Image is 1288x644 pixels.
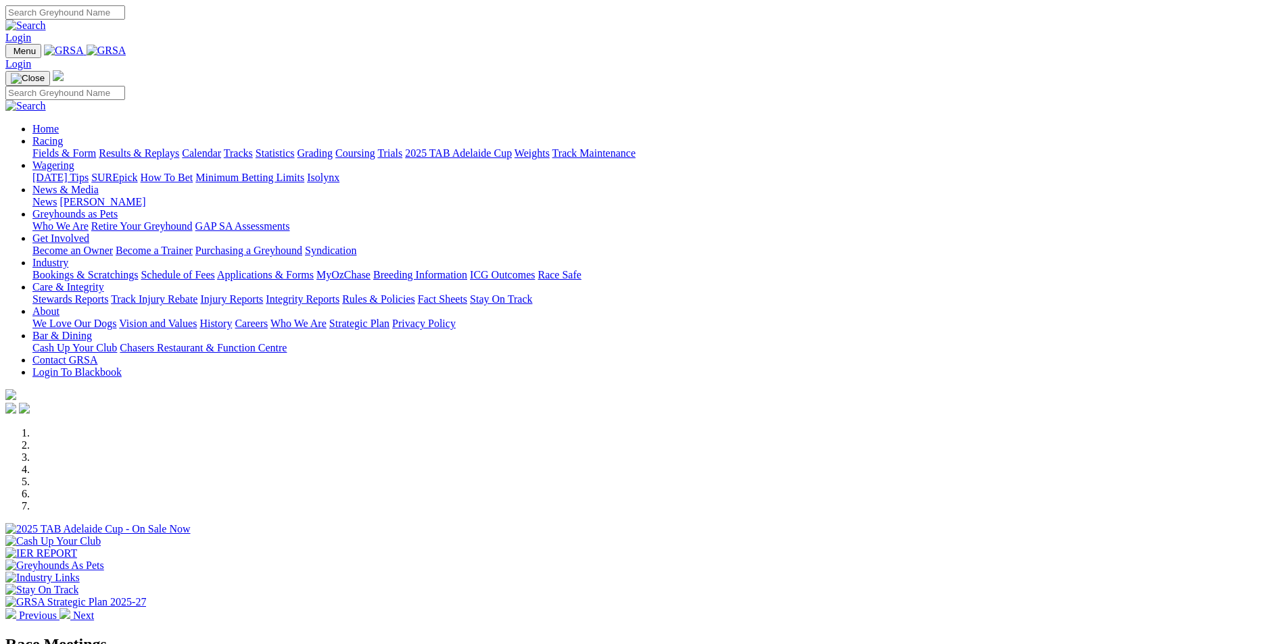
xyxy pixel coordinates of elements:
[335,147,375,159] a: Coursing
[32,293,1283,305] div: Care & Integrity
[11,73,45,84] img: Close
[470,293,532,305] a: Stay On Track
[329,318,389,329] a: Strategic Plan
[217,269,314,280] a: Applications & Forms
[32,123,59,134] a: Home
[32,318,1283,330] div: About
[32,366,122,378] a: Login To Blackbook
[32,318,116,329] a: We Love Our Dogs
[32,354,97,366] a: Contact GRSA
[111,293,197,305] a: Track Injury Rebate
[32,342,1283,354] div: Bar & Dining
[32,184,99,195] a: News & Media
[32,220,89,232] a: Who We Are
[5,584,78,596] img: Stay On Track
[32,147,96,159] a: Fields & Form
[32,281,104,293] a: Care & Integrity
[141,269,214,280] a: Schedule of Fees
[470,269,535,280] a: ICG Outcomes
[515,147,550,159] a: Weights
[44,45,84,57] img: GRSA
[32,196,57,207] a: News
[32,147,1283,159] div: Racing
[199,318,232,329] a: History
[19,403,30,414] img: twitter.svg
[116,245,193,256] a: Become a Trainer
[32,208,118,220] a: Greyhounds as Pets
[5,100,46,112] img: Search
[195,172,304,183] a: Minimum Betting Limits
[5,523,191,535] img: 2025 TAB Adelaide Cup - On Sale Now
[5,608,16,619] img: chevron-left-pager-white.svg
[195,220,290,232] a: GAP SA Assessments
[141,172,193,183] a: How To Bet
[377,147,402,159] a: Trials
[5,610,59,621] a: Previous
[91,220,193,232] a: Retire Your Greyhound
[195,245,302,256] a: Purchasing a Greyhound
[32,257,68,268] a: Industry
[32,232,89,244] a: Get Involved
[32,135,63,147] a: Racing
[5,44,41,58] button: Toggle navigation
[200,293,263,305] a: Injury Reports
[182,147,221,159] a: Calendar
[5,58,31,70] a: Login
[32,330,92,341] a: Bar & Dining
[32,269,1283,281] div: Industry
[91,172,137,183] a: SUREpick
[552,147,636,159] a: Track Maintenance
[32,196,1283,208] div: News & Media
[73,610,94,621] span: Next
[342,293,415,305] a: Rules & Policies
[5,547,77,560] img: IER REPORT
[307,172,339,183] a: Isolynx
[373,269,467,280] a: Breeding Information
[32,159,74,171] a: Wagering
[32,293,108,305] a: Stewards Reports
[270,318,327,329] a: Who We Are
[32,305,59,317] a: About
[32,342,117,353] a: Cash Up Your Club
[538,269,581,280] a: Race Safe
[32,172,89,183] a: [DATE] Tips
[266,293,339,305] a: Integrity Reports
[392,318,456,329] a: Privacy Policy
[5,596,146,608] img: GRSA Strategic Plan 2025-27
[5,5,125,20] input: Search
[418,293,467,305] a: Fact Sheets
[32,245,113,256] a: Become an Owner
[19,610,57,621] span: Previous
[305,245,356,256] a: Syndication
[87,45,126,57] img: GRSA
[316,269,371,280] a: MyOzChase
[59,610,94,621] a: Next
[32,172,1283,184] div: Wagering
[5,20,46,32] img: Search
[5,403,16,414] img: facebook.svg
[297,147,333,159] a: Grading
[120,342,287,353] a: Chasers Restaurant & Function Centre
[32,220,1283,232] div: Greyhounds as Pets
[59,196,145,207] a: [PERSON_NAME]
[235,318,268,329] a: Careers
[256,147,295,159] a: Statistics
[59,608,70,619] img: chevron-right-pager-white.svg
[32,245,1283,257] div: Get Involved
[5,535,101,547] img: Cash Up Your Club
[14,46,36,56] span: Menu
[5,389,16,400] img: logo-grsa-white.png
[5,32,31,43] a: Login
[5,560,104,572] img: Greyhounds As Pets
[5,572,80,584] img: Industry Links
[119,318,197,329] a: Vision and Values
[5,71,50,86] button: Toggle navigation
[53,70,64,81] img: logo-grsa-white.png
[99,147,179,159] a: Results & Replays
[5,86,125,100] input: Search
[405,147,512,159] a: 2025 TAB Adelaide Cup
[224,147,253,159] a: Tracks
[32,269,138,280] a: Bookings & Scratchings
